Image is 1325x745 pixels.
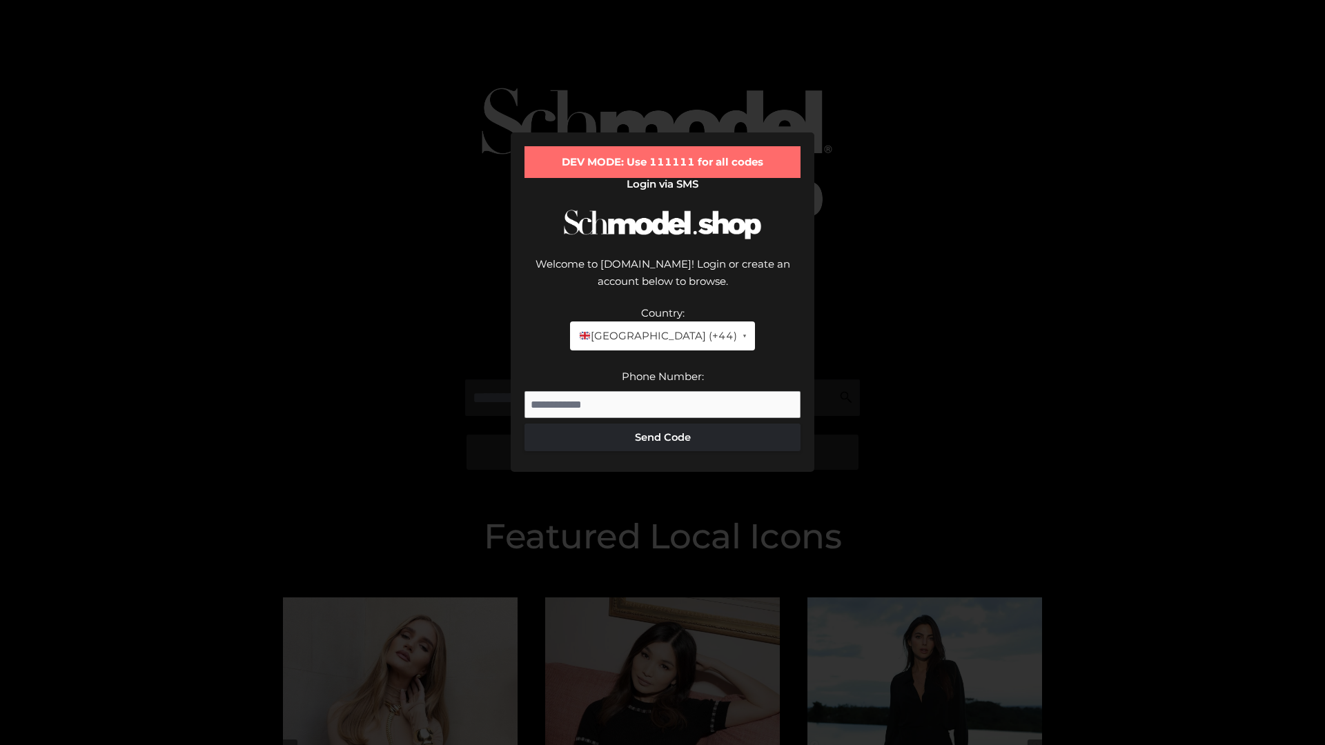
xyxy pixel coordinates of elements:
div: Welcome to [DOMAIN_NAME]! Login or create an account below to browse. [524,255,801,304]
h2: Login via SMS [524,178,801,190]
label: Country: [641,306,685,319]
div: DEV MODE: Use 111111 for all codes [524,146,801,178]
span: [GEOGRAPHIC_DATA] (+44) [578,327,736,345]
img: Schmodel Logo [559,197,766,252]
img: 🇬🇧 [580,330,590,341]
label: Phone Number: [622,370,704,383]
button: Send Code [524,424,801,451]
